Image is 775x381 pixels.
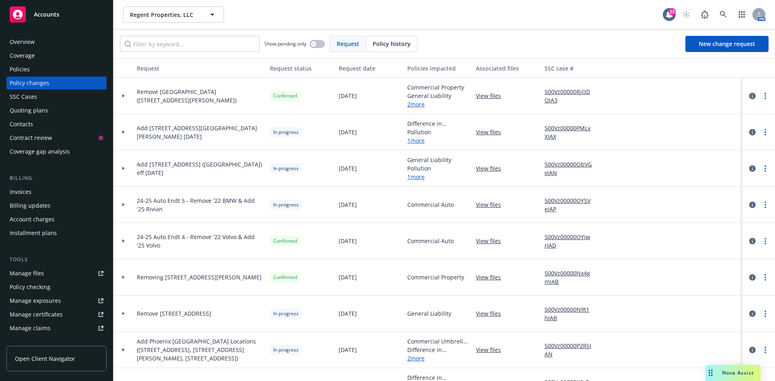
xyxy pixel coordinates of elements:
[760,345,770,355] a: more
[10,185,31,198] div: Invoices
[6,294,107,307] a: Manage exposures
[6,227,107,239] a: Installment plans
[273,92,297,100] span: Confirmed
[706,365,760,381] button: Nova Assist
[339,346,357,354] span: [DATE]
[748,200,757,210] a: circleInformation
[10,322,50,335] div: Manage claims
[137,309,211,318] span: Remove [STREET_ADDRESS]
[545,196,599,213] a: 500Vz00000OYSVeIAP
[6,199,107,212] a: Billing updates
[10,118,33,131] div: Contacts
[545,124,599,141] a: 500Vz00000PMLvXIAX
[748,127,757,137] a: circleInformation
[339,273,357,281] span: [DATE]
[748,236,757,246] a: circleInformation
[113,114,134,150] div: Toggle Row Expanded
[113,187,134,223] div: Toggle Row Expanded
[476,164,507,173] a: View files
[6,267,107,280] a: Manage files
[545,341,599,358] a: 500Vz00000P2RIjIAN
[264,40,306,47] span: Show pending only
[706,365,716,381] div: Drag to move
[273,201,299,208] span: In progress
[541,58,602,78] button: SSC case #
[339,92,357,100] span: [DATE]
[722,369,754,376] span: Nova Assist
[6,118,107,131] a: Contacts
[137,64,264,73] div: Request
[748,273,757,282] a: circleInformation
[130,10,200,19] span: Regent Properties, LLC
[10,145,70,158] div: Coverage gap analysis
[267,58,335,78] button: Request status
[10,77,49,90] div: Policy changes
[760,236,770,246] a: more
[6,308,107,321] a: Manage certificates
[476,128,507,136] a: View files
[137,87,264,104] span: Remove [GEOGRAPHIC_DATA] ([STREET_ADDRESS][PERSON_NAME])
[407,337,469,346] span: Commercial Umbrella - Salt Flats
[407,156,451,164] span: General Liability
[137,273,262,281] span: Removing [STREET_ADDRESS][PERSON_NAME]
[339,128,357,136] span: [DATE]
[273,165,299,172] span: In progress
[137,233,264,250] span: 24-25 Auto Endt 4 - Remove '22 Volvo & Add '25 Volvo
[339,237,357,245] span: [DATE]
[137,124,264,141] span: Add [STREET_ADDRESS][GEOGRAPHIC_DATA][PERSON_NAME] [DATE]
[10,49,35,62] div: Coverage
[273,274,297,281] span: Confirmed
[407,64,469,73] div: Policies impacted
[734,6,750,23] a: Switch app
[10,308,63,321] div: Manage certificates
[137,196,264,213] span: 24-25 Auto Endt 5 - Remove '22 BMW & Add '25 Rivian
[476,346,507,354] a: View files
[545,305,599,322] a: 500Vz00000N9t1hIAB
[545,160,599,177] a: 500Vz00000ObVGvIAN
[476,273,507,281] a: View files
[10,294,61,307] div: Manage exposures
[339,309,357,318] span: [DATE]
[748,91,757,101] a: circleInformation
[339,200,357,209] span: [DATE]
[273,237,297,245] span: Confirmed
[6,90,107,103] a: SSC Cases
[476,309,507,318] a: View files
[335,58,404,78] button: Request date
[407,237,454,245] span: Commercial Auto
[545,87,599,104] a: 500Vz00000RjQDOIA3
[270,64,332,73] div: Request status
[15,354,75,363] span: Open Client Navigator
[6,335,107,348] a: Manage BORs
[476,237,507,245] a: View files
[273,310,299,317] span: In progress
[407,128,469,136] span: Pollution
[113,150,134,187] div: Toggle Row Expanded
[404,58,473,78] button: Policies impacted
[697,6,713,23] a: Report a Bug
[10,131,52,144] div: Contract review
[748,164,757,173] a: circleInformation
[10,213,54,226] div: Account charges
[407,119,469,128] span: Difference in Conditions - DIC EQ ($40M DTSD)
[339,164,357,173] span: [DATE]
[407,136,469,145] a: 1 more
[473,58,541,78] button: Associated files
[6,104,107,117] a: Quoting plans
[476,92,507,100] a: View files
[6,256,107,264] div: Tools
[6,145,107,158] a: Coverage gap analysis
[6,49,107,62] a: Coverage
[10,90,37,103] div: SSC Cases
[113,296,134,332] div: Toggle Row Expanded
[273,346,299,354] span: In progress
[407,83,464,92] span: Commercial Property
[337,40,359,48] span: Request
[10,63,30,76] div: Policies
[715,6,731,23] a: Search
[699,40,755,48] span: New change request
[113,78,134,114] div: Toggle Row Expanded
[6,185,107,198] a: Invoices
[407,354,469,362] a: 2 more
[10,104,48,117] div: Quoting plans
